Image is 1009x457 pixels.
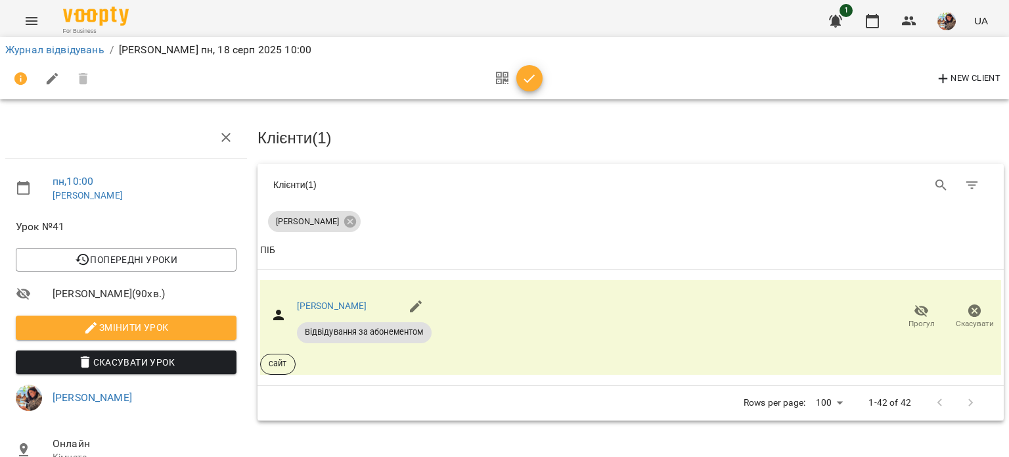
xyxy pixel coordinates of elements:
a: пн , 10:00 [53,175,93,187]
button: Змінити урок [16,316,236,339]
a: [PERSON_NAME] [53,391,132,404]
span: UA [974,14,988,28]
img: 8f0a5762f3e5ee796b2308d9112ead2f.jpeg [16,385,42,411]
div: Sort [260,243,275,258]
span: Онлайн [53,436,236,452]
span: [PERSON_NAME] ( 90 хв. ) [53,286,236,302]
button: Попередні уроки [16,248,236,272]
button: Скасувати Урок [16,350,236,374]
button: Скасувати [948,299,1001,335]
a: Журнал відвідувань [5,43,104,56]
span: Змінити урок [26,320,226,335]
span: Попередні уроки [26,252,226,268]
img: Voopty Logo [63,7,129,26]
div: 100 [811,393,847,412]
button: UA [969,9,993,33]
img: 8f0a5762f3e5ee796b2308d9112ead2f.jpeg [937,12,956,30]
span: Відвідування за абонементом [297,326,432,338]
button: Menu [16,5,47,37]
a: [PERSON_NAME] [53,190,123,201]
nav: breadcrumb [5,42,1004,58]
div: [PERSON_NAME] [268,211,361,232]
span: сайт [261,358,295,370]
button: Прогул [895,299,948,335]
div: Table Toolbar [258,164,1004,206]
span: Прогул [908,318,935,329]
div: ПІБ [260,243,275,258]
p: 1-42 of 42 [868,397,910,410]
span: [PERSON_NAME] [268,216,347,228]
span: Скасувати [956,318,994,329]
span: ПІБ [260,243,1001,258]
span: Урок №41 [16,219,236,235]
button: Фільтр [956,170,988,201]
span: 1 [840,4,853,17]
span: For Business [63,27,129,36]
p: Rows per page: [744,397,805,410]
li: / [110,42,114,58]
a: [PERSON_NAME] [297,301,367,311]
h3: Клієнти ( 1 ) [258,130,1004,147]
button: Search [926,170,957,201]
p: [PERSON_NAME] пн, 18 серп 2025 10:00 [119,42,311,58]
div: Клієнти ( 1 ) [273,178,621,191]
span: Скасувати Урок [26,354,226,370]
span: New Client [935,71,1000,87]
button: New Client [932,68,1004,89]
